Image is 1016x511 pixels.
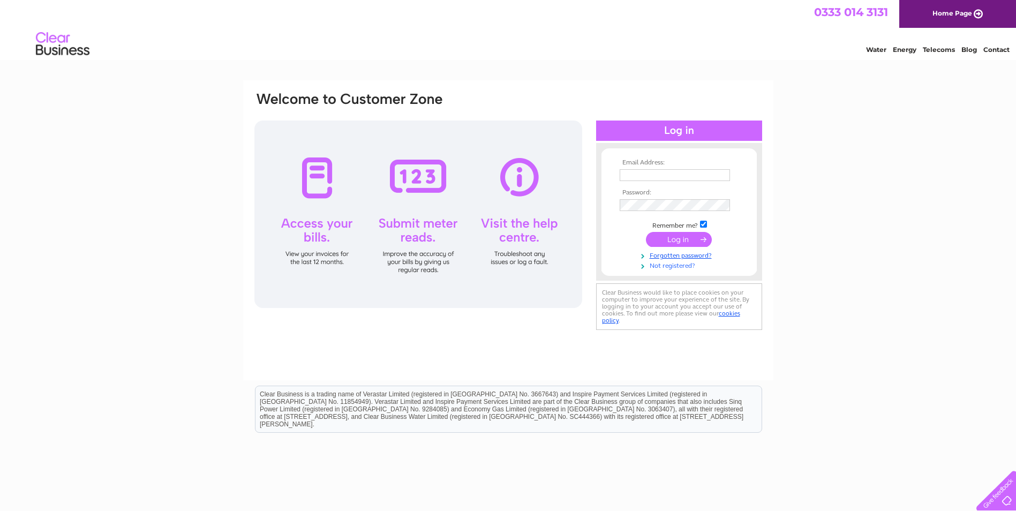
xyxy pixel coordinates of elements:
[620,250,741,260] a: Forgotten password?
[923,46,955,54] a: Telecoms
[961,46,977,54] a: Blog
[255,6,762,52] div: Clear Business is a trading name of Verastar Limited (registered in [GEOGRAPHIC_DATA] No. 3667643...
[617,219,741,230] td: Remember me?
[620,260,741,270] a: Not registered?
[602,310,740,324] a: cookies policy
[646,232,712,247] input: Submit
[814,5,888,19] a: 0333 014 3131
[893,46,916,54] a: Energy
[617,159,741,167] th: Email Address:
[617,189,741,197] th: Password:
[35,28,90,61] img: logo.png
[596,283,762,330] div: Clear Business would like to place cookies on your computer to improve your experience of the sit...
[866,46,886,54] a: Water
[983,46,1010,54] a: Contact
